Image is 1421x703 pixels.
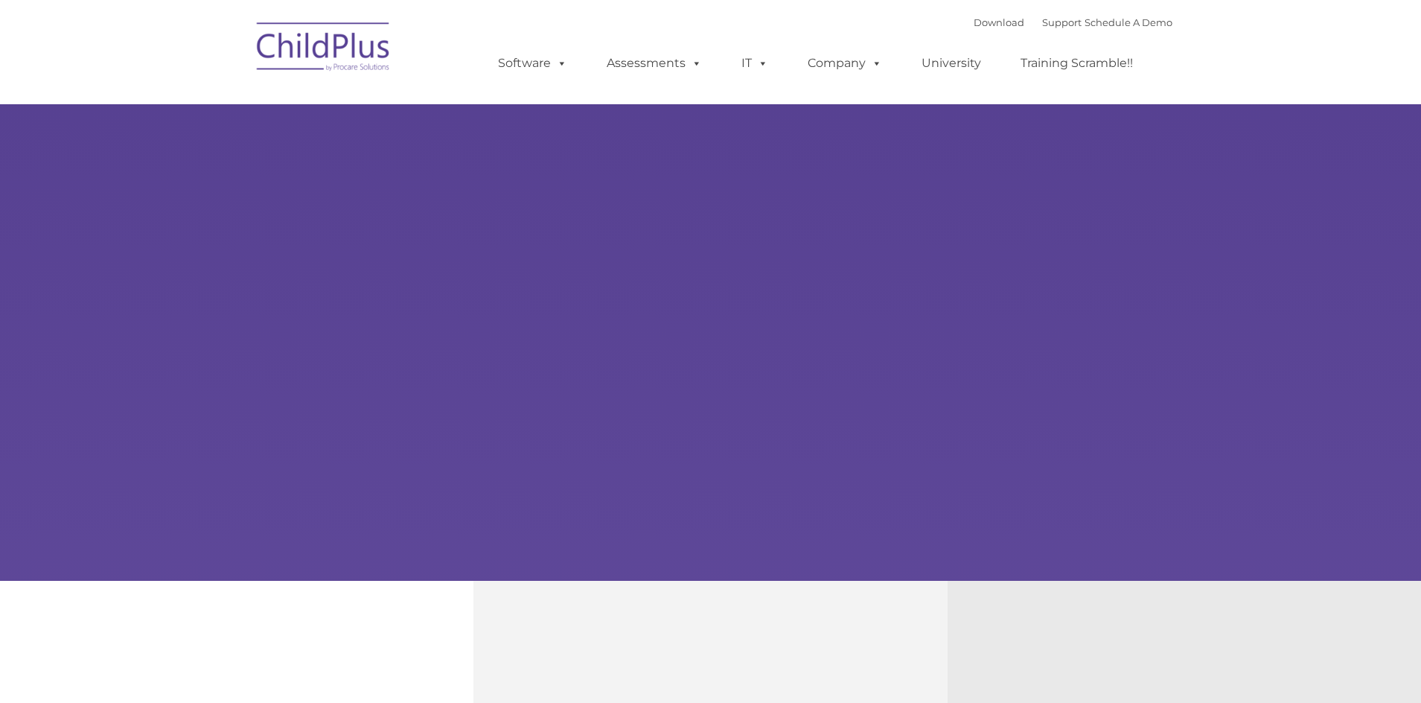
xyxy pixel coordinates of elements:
a: Assessments [592,48,717,78]
a: Schedule A Demo [1085,16,1172,28]
font: | [974,16,1172,28]
a: Support [1042,16,1082,28]
a: Company [793,48,897,78]
a: IT [727,48,783,78]
a: University [907,48,996,78]
a: Software [483,48,582,78]
img: ChildPlus by Procare Solutions [249,12,398,86]
a: Training Scramble!! [1006,48,1148,78]
a: Download [974,16,1024,28]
